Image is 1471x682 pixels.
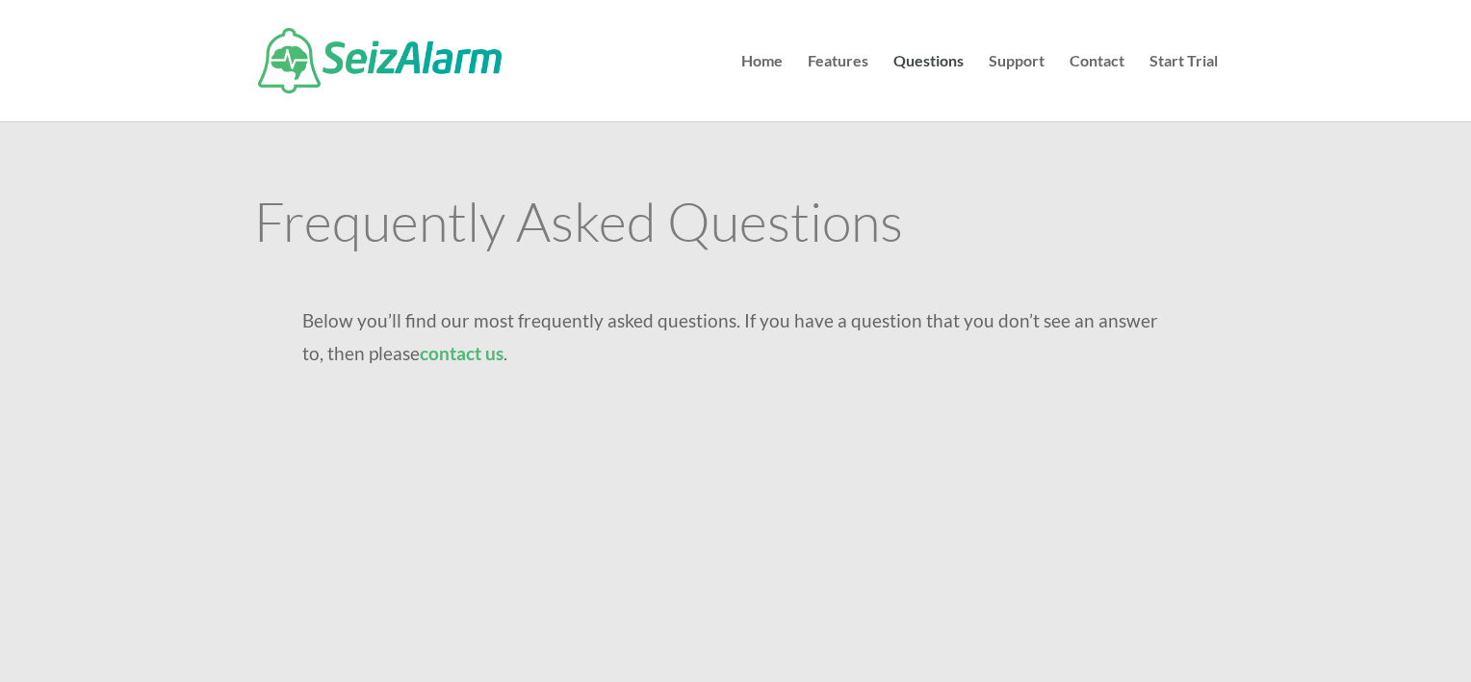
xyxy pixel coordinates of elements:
iframe: Help widget launcher [1300,607,1450,661]
img: SeizAlarm [258,28,502,93]
h1: Frequently Asked Questions [254,194,1218,257]
a: Home [741,54,783,121]
a: Contact [1070,54,1124,121]
a: Questions [893,54,964,121]
a: Features [808,54,868,121]
a: contact us [420,342,503,364]
a: Support [989,54,1045,121]
p: Below you’ll find our most frequently asked questions. If you have a question that you don’t see ... [302,304,1170,370]
a: Start Trial [1149,54,1218,121]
